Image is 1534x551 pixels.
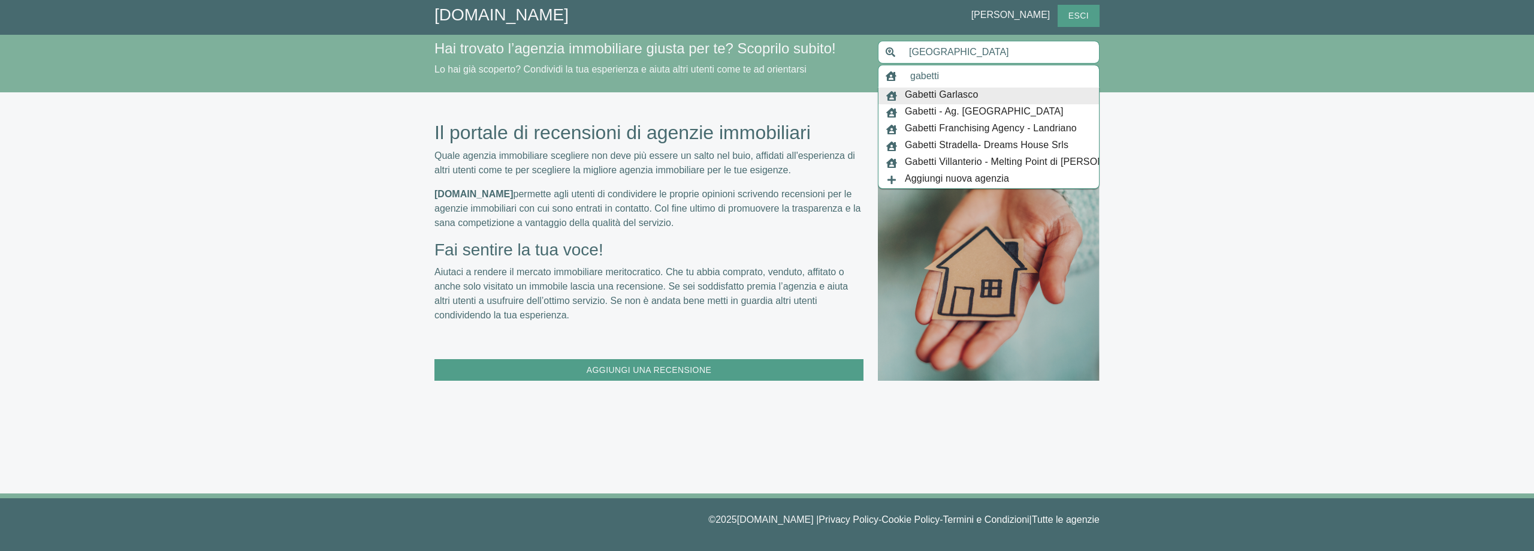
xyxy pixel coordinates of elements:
[905,88,978,104] span: Gabetti Garlasco
[819,514,878,525] a: Privacy Policy
[1032,514,1100,525] a: Tutte le agenzie
[434,62,863,77] p: Lo hai già scoperto? Condividi la tua esperienza e aiuta altri utenti come te ad orientarsi
[971,10,1055,20] span: [PERSON_NAME]
[434,187,863,230] p: permette agli utenti di condividere le proprie opinioni scrivendo recensioni per le agenzie immob...
[902,41,1100,64] input: Inserisci area di ricerca (Comune o Provincia)
[905,155,1140,171] span: Gabetti Villanterio - Melting Point di [PERSON_NAME]
[434,359,863,381] button: Aggiungi una Recensione
[1058,5,1100,27] button: Esci
[903,65,1100,88] input: Inserisci nome agenzia immobiliare
[1062,8,1095,23] span: Esci
[905,171,1009,188] span: Aggiungi nuova agenzia
[434,40,863,58] h4: Hai trovato l’agenzia immobiliare giusta per te? Scoprilo subito!
[434,240,863,260] h3: Fai sentire la tua voce!
[434,5,569,24] a: [DOMAIN_NAME]
[434,513,1100,527] p: © 2025 [DOMAIN_NAME] | - - |
[878,121,1100,381] img: fill
[434,189,514,199] b: [DOMAIN_NAME]
[905,104,1064,121] span: Gabetti - Ag. [GEOGRAPHIC_DATA]
[943,514,1029,525] a: Termini e Condizioni
[434,121,863,144] h2: Il portale di recensioni di agenzie immobiliari
[881,514,940,525] a: Cookie Policy
[434,149,863,177] p: Quale agenzia immobiliare scegliere non deve più essere un salto nel buio, affidati all'esperienz...
[905,121,1077,138] span: Gabetti Franchising Agency - Landriano
[434,265,863,323] p: Aiutaci a rendere il mercato immobiliare meritocratico. Che tu abbia comprato, venduto, affitato ...
[581,363,717,378] span: Aggiungi una Recensione
[905,138,1068,155] span: Gabetti Stradella- Dreams House Srls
